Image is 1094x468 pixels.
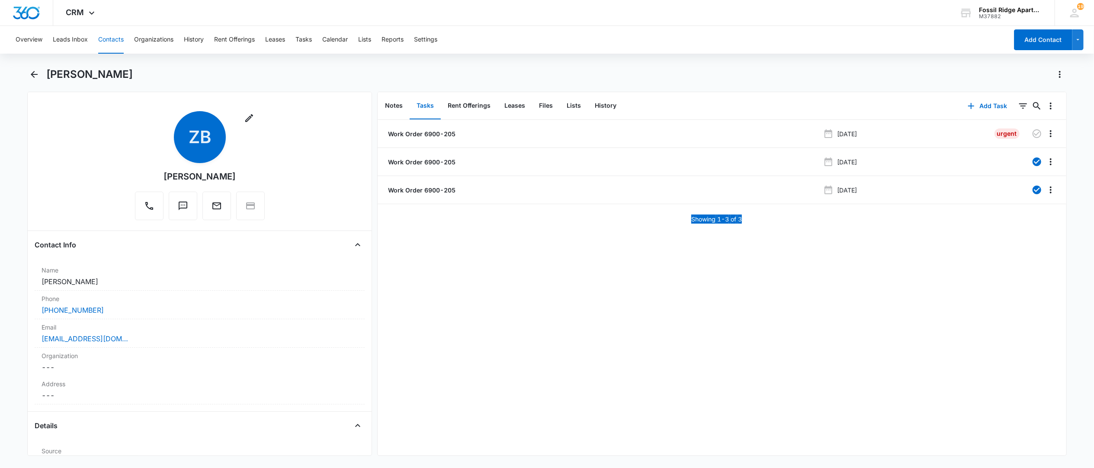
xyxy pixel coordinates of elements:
div: [PERSON_NAME] [164,170,236,183]
label: Email [42,323,358,332]
button: Actions [1053,67,1067,81]
h4: Contact Info [35,240,76,250]
button: Rent Offerings [214,26,255,54]
a: Email [202,205,231,212]
button: History [588,93,623,119]
button: Settings [414,26,437,54]
a: [PHONE_NUMBER] [42,305,104,315]
label: Source [42,446,358,455]
button: Leads Inbox [53,26,88,54]
p: [DATE] [837,186,857,195]
a: Call [135,205,164,212]
div: Name[PERSON_NAME] [35,262,365,291]
div: Phone[PHONE_NUMBER] [35,291,365,319]
button: Lists [560,93,588,119]
button: Rent Offerings [441,93,497,119]
button: Calendar [322,26,348,54]
dd: --- [42,390,358,401]
button: Lists [358,26,371,54]
label: Organization [42,351,358,360]
div: Email[EMAIL_ADDRESS][DOMAIN_NAME] [35,319,365,348]
button: Call [135,192,164,220]
dd: [PERSON_NAME] [42,276,358,287]
div: account id [979,13,1042,19]
div: notifications count [1077,3,1084,10]
label: Name [42,266,358,275]
a: Work Order 6900-205 [386,186,456,195]
div: account name [979,6,1042,13]
button: Organizations [134,26,173,54]
button: Leases [265,26,285,54]
h1: [PERSON_NAME] [46,68,133,81]
button: Leases [497,93,532,119]
a: Text [169,205,197,212]
p: [DATE] [837,157,857,167]
a: Work Order 6900-205 [386,157,456,167]
button: Overflow Menu [1044,99,1058,113]
button: Filters [1016,99,1030,113]
label: Address [42,379,358,388]
button: Contacts [98,26,124,54]
div: Organization--- [35,348,365,376]
dd: --- [42,362,358,372]
div: Urgent [995,128,1020,139]
a: Work Order 6900-205 [386,129,456,138]
p: [DATE] [837,129,857,138]
span: ZB [174,111,226,163]
div: Address--- [35,376,365,404]
a: [EMAIL_ADDRESS][DOMAIN_NAME] [42,333,128,344]
button: Add Contact [1014,29,1072,50]
button: Overflow Menu [1044,155,1058,169]
span: 19 [1077,3,1084,10]
span: CRM [66,8,84,17]
button: History [184,26,204,54]
button: Overflow Menu [1044,127,1058,141]
button: Tasks [295,26,312,54]
button: Text [169,192,197,220]
button: Back [27,67,41,81]
button: Reports [382,26,404,54]
button: Notes [378,93,410,119]
button: Files [532,93,560,119]
button: Search... [1030,99,1044,113]
h4: Details [35,420,58,431]
label: Phone [42,294,358,303]
p: Showing 1-3 of 3 [691,215,742,224]
button: Email [202,192,231,220]
button: Close [351,238,365,252]
button: Overview [16,26,42,54]
button: Overflow Menu [1044,183,1058,197]
button: Add Task [959,96,1016,116]
button: Tasks [410,93,441,119]
button: Close [351,419,365,433]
